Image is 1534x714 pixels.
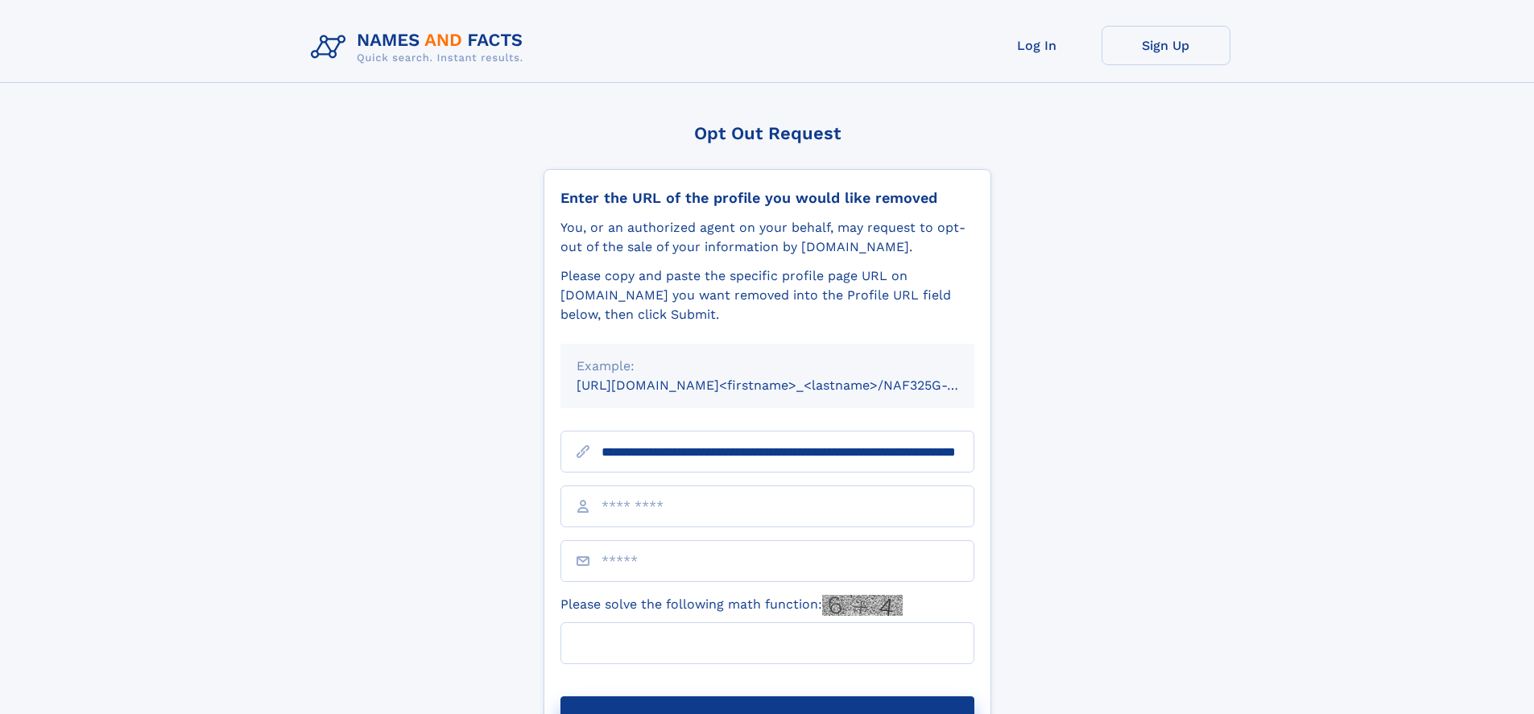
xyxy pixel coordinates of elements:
[544,123,991,143] div: Opt Out Request
[1102,26,1230,65] a: Sign Up
[560,595,903,616] label: Please solve the following math function:
[577,357,958,376] div: Example:
[304,26,536,69] img: Logo Names and Facts
[560,218,974,257] div: You, or an authorized agent on your behalf, may request to opt-out of the sale of your informatio...
[560,189,974,207] div: Enter the URL of the profile you would like removed
[577,378,1005,393] small: [URL][DOMAIN_NAME]<firstname>_<lastname>/NAF325G-xxxxxxxx
[973,26,1102,65] a: Log In
[560,266,974,324] div: Please copy and paste the specific profile page URL on [DOMAIN_NAME] you want removed into the Pr...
